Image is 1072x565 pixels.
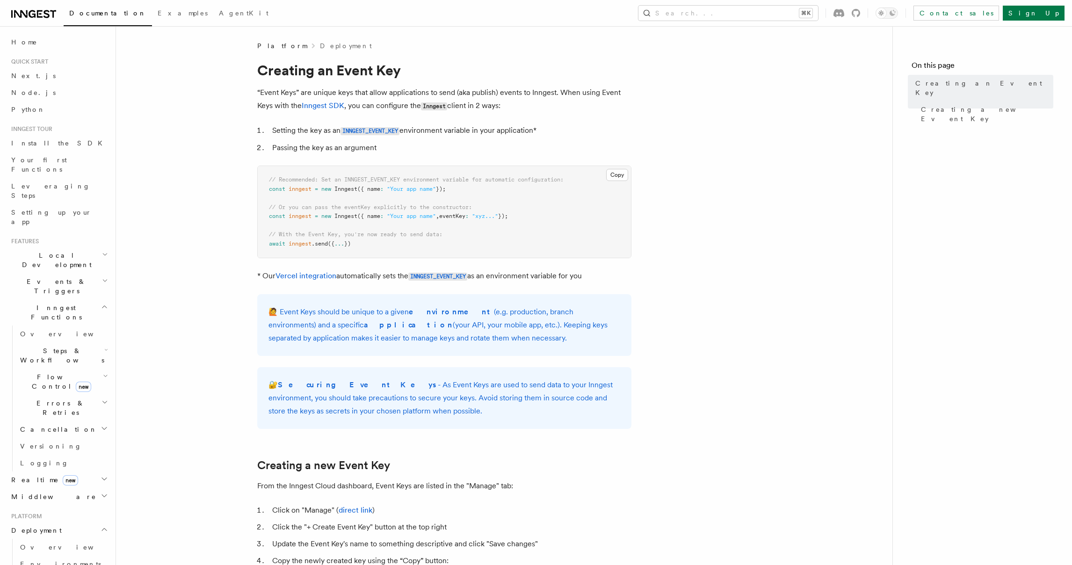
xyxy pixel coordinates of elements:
span: "Your app name" [387,213,436,219]
span: new [321,186,331,192]
button: Local Development [7,247,110,273]
span: inngest [289,240,311,247]
span: Local Development [7,251,102,269]
span: }); [498,213,508,219]
li: Update the Event Key's name to something descriptive and click "Save changes" [269,537,631,551]
span: Node.js [11,89,56,96]
button: Deployment [7,522,110,539]
span: inngest [289,213,311,219]
button: Cancellation [16,421,110,438]
code: INNGEST_EVENT_KEY [408,273,467,281]
a: AgentKit [213,3,274,25]
a: Creating a new Event Key [917,101,1053,127]
a: Next.js [7,67,110,84]
strong: environment [409,307,494,316]
span: Python [11,106,45,113]
span: Overview [20,543,116,551]
span: }) [344,240,351,247]
code: Inngest [421,102,447,110]
code: INNGEST_EVENT_KEY [340,127,399,135]
span: Creating a new Event Key [921,105,1053,123]
kbd: ⌘K [799,8,812,18]
span: Logging [20,459,69,467]
span: Flow Control [16,372,103,391]
span: Inngest [334,213,357,219]
span: const [269,213,285,219]
a: Examples [152,3,213,25]
span: Platform [257,41,307,51]
span: Cancellation [16,425,97,434]
button: Errors & Retries [16,395,110,421]
span: Steps & Workflows [16,346,104,365]
p: * Our automatically sets the as an environment variable for you [257,269,631,283]
button: Copy [606,169,628,181]
span: Your first Functions [11,156,67,173]
span: Realtime [7,475,78,485]
p: From the Inngest Cloud dashboard, Event Keys are listed in the "Manage" tab: [257,479,631,493]
a: Sign Up [1003,6,1065,21]
span: // Or you can pass the eventKey explicitly to the constructor: [269,204,472,210]
span: ({ [328,240,334,247]
span: Middleware [7,492,96,501]
span: Examples [158,9,208,17]
span: Home [11,37,37,47]
a: Leveraging Steps [7,178,110,204]
span: Overview [20,330,116,338]
span: : [380,213,384,219]
span: const [269,186,285,192]
span: Errors & Retries [16,398,101,417]
a: Documentation [64,3,152,26]
span: Inngest Functions [7,303,101,322]
a: Overview [16,326,110,342]
span: }); [436,186,446,192]
span: ({ name [357,186,380,192]
span: : [465,213,469,219]
span: Deployment [7,526,62,535]
span: eventKey [439,213,465,219]
span: ... [334,240,344,247]
a: Overview [16,539,110,556]
button: Middleware [7,488,110,505]
span: : [380,186,384,192]
span: Documentation [69,9,146,17]
a: Creating an Event Key [912,75,1053,101]
li: Click on "Manage" ( ) [269,504,631,517]
button: Search...⌘K [638,6,818,21]
span: Versioning [20,442,82,450]
a: direct link [339,506,372,514]
h4: On this page [912,60,1053,75]
button: Steps & Workflows [16,342,110,369]
span: "xyz..." [472,213,498,219]
a: Deployment [320,41,372,51]
button: Inngest Functions [7,299,110,326]
a: Install the SDK [7,135,110,152]
span: new [76,382,91,392]
span: await [269,240,285,247]
div: Inngest Functions [7,326,110,471]
button: Toggle dark mode [876,7,898,19]
span: new [321,213,331,219]
a: Your first Functions [7,152,110,178]
li: Click the "+ Create Event Key" button at the top right [269,521,631,534]
span: // Recommended: Set an INNGEST_EVENT_KEY environment variable for automatic configuration: [269,176,564,183]
a: Inngest SDK [302,101,344,110]
button: Flow Controlnew [16,369,110,395]
span: = [315,186,318,192]
a: Versioning [16,438,110,455]
a: INNGEST_EVENT_KEY [408,271,467,280]
span: Inngest [334,186,357,192]
button: Events & Triggers [7,273,110,299]
span: new [63,475,78,485]
li: Setting the key as an environment variable in your application* [269,124,631,138]
span: Features [7,238,39,245]
strong: application [364,320,453,329]
span: Events & Triggers [7,277,102,296]
strong: Securing Event Keys [278,380,438,389]
a: INNGEST_EVENT_KEY [340,126,399,135]
span: AgentKit [219,9,268,17]
p: 🙋 Event Keys should be unique to a given (e.g. production, branch environments) and a specific (y... [268,305,620,345]
span: Inngest tour [7,125,52,133]
span: inngest [289,186,311,192]
a: Vercel integration [275,271,336,280]
span: Setting up your app [11,209,92,225]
